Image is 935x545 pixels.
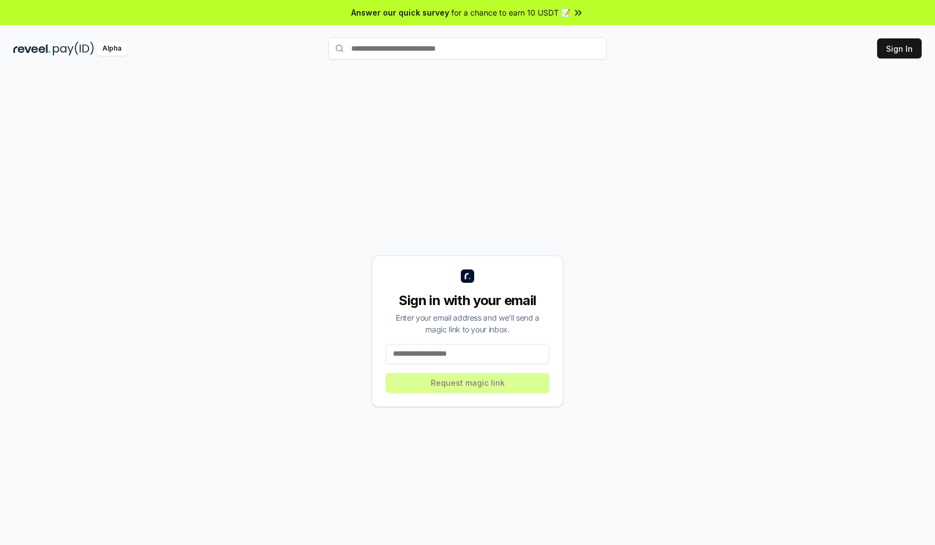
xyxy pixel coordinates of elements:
[877,38,922,58] button: Sign In
[451,7,570,18] span: for a chance to earn 10 USDT 📝
[53,42,94,56] img: pay_id
[351,7,449,18] span: Answer our quick survey
[386,292,549,310] div: Sign in with your email
[386,312,549,335] div: Enter your email address and we’ll send a magic link to your inbox.
[13,42,51,56] img: reveel_dark
[461,269,474,283] img: logo_small
[96,42,127,56] div: Alpha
